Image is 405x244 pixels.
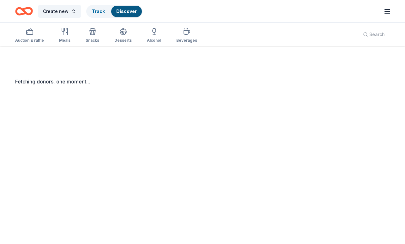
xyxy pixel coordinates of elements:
[114,38,132,43] div: Desserts
[147,38,161,43] div: Alcohol
[43,8,69,15] span: Create new
[15,78,390,85] div: Fetching donors, one moment...
[59,25,70,46] button: Meals
[15,25,44,46] button: Auction & raffle
[114,25,132,46] button: Desserts
[86,5,142,18] button: TrackDiscover
[59,38,70,43] div: Meals
[38,5,81,18] button: Create new
[116,9,137,14] a: Discover
[86,25,99,46] button: Snacks
[15,4,33,19] a: Home
[15,38,44,43] div: Auction & raffle
[92,9,105,14] a: Track
[176,25,197,46] button: Beverages
[147,25,161,46] button: Alcohol
[86,38,99,43] div: Snacks
[176,38,197,43] div: Beverages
